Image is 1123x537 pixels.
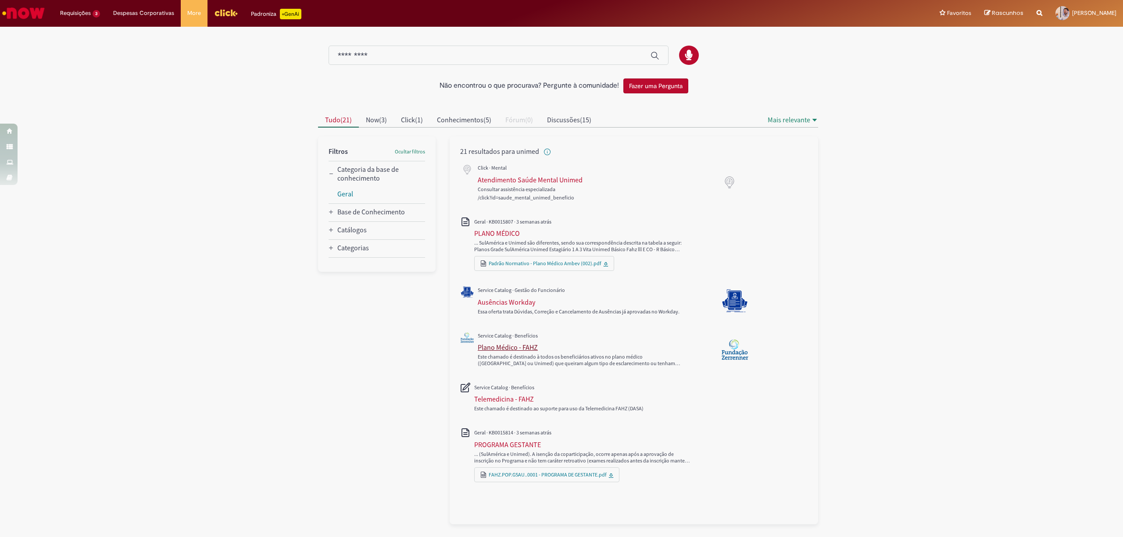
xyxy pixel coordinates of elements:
[93,10,100,18] span: 3
[251,9,301,19] div: Padroniza
[214,6,238,19] img: click_logo_yellow_360x200.png
[187,9,201,18] span: More
[280,9,301,19] p: +GenAi
[113,9,174,18] span: Despesas Corporativas
[440,82,619,90] h2: Não encontrou o que procurava? Pergunte à comunidade!
[1,4,46,22] img: ServiceNow
[984,9,1023,18] a: Rascunhos
[1072,9,1116,17] span: [PERSON_NAME]
[947,9,971,18] span: Favoritos
[60,9,91,18] span: Requisições
[623,78,688,93] button: Fazer uma Pergunta
[992,9,1023,17] span: Rascunhos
